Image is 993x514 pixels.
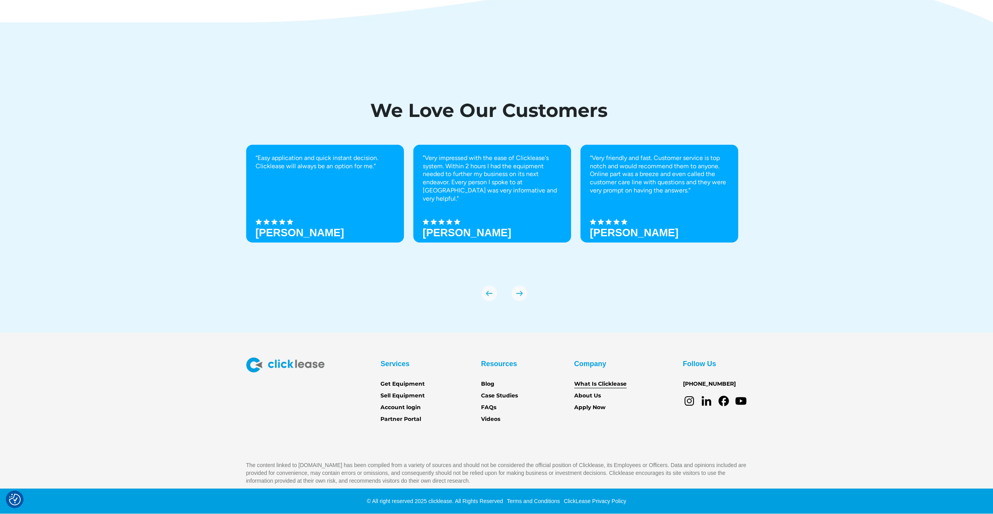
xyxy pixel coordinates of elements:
a: About Us [574,392,601,400]
a: Terms and Conditions [505,498,560,504]
img: Black star icon [606,219,612,225]
a: Sell Equipment [380,392,425,400]
img: Black star icon [454,219,460,225]
img: Black star icon [279,219,285,225]
a: Account login [380,403,421,412]
img: Black star icon [590,219,596,225]
a: Videos [481,415,500,424]
p: “Easy application and quick instant decision. Clicklease will always be an option for me.” [256,154,395,171]
img: Black star icon [271,219,278,225]
div: © All right reserved 2025 clicklease. All Rights Reserved [367,497,503,505]
img: Clicklease logo [246,358,324,372]
h1: We Love Our Customers [246,101,732,120]
p: “Very friendly and fast. Customer service is top notch and would recommend them to anyone. Online... [590,154,729,195]
strong: [PERSON_NAME] [423,227,512,239]
img: Black star icon [431,219,437,225]
img: Black star icon [423,219,429,225]
p: "Very impressed with the ease of Clicklease's system. Within 2 hours I had the equipment needed t... [423,154,562,203]
img: Black star icon [438,219,445,225]
a: Get Equipment [380,380,425,388]
p: The content linked to [DOMAIN_NAME] has been compiled from a variety of sources and should not be... [246,461,747,485]
img: Black star icon [598,219,604,225]
div: previous slide [481,286,497,301]
h3: [PERSON_NAME] [590,227,679,239]
div: carousel [246,145,747,301]
a: Partner Portal [380,415,421,424]
div: Resources [481,358,517,370]
a: Apply Now [574,403,606,412]
img: Black star icon [613,219,620,225]
a: ClickLease Privacy Policy [562,498,626,504]
a: Blog [481,380,494,388]
img: Black star icon [621,219,627,225]
div: Company [574,358,606,370]
img: arrow Icon [512,286,527,301]
img: Black star icon [256,219,262,225]
img: Revisit consent button [9,494,21,505]
div: 1 of 8 [246,145,404,270]
a: What Is Clicklease [574,380,627,388]
div: next slide [512,286,527,301]
div: Follow Us [683,358,716,370]
h3: [PERSON_NAME] [256,227,344,239]
img: Black star icon [446,219,452,225]
img: Black star icon [287,219,293,225]
div: 2 of 8 [413,145,571,270]
a: Case Studies [481,392,518,400]
div: 3 of 8 [580,145,738,270]
div: Services [380,358,409,370]
a: FAQs [481,403,496,412]
button: Consent Preferences [9,494,21,505]
img: arrow Icon [481,286,497,301]
img: Black star icon [263,219,270,225]
a: [PHONE_NUMBER] [683,380,736,388]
